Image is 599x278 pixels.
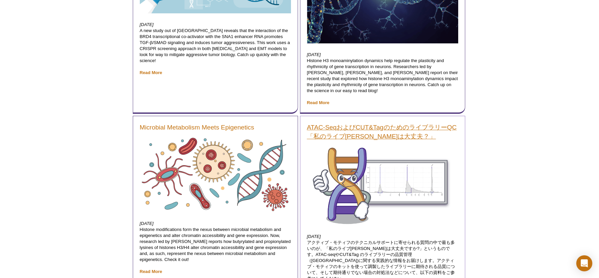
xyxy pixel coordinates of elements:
p: Histone modifications form the nexus between microbial metabolism and epigenetics and alter chrom... [140,221,291,275]
div: Open Intercom Messenger [576,255,592,271]
a: Read More [140,269,162,274]
em: [DATE] [307,52,321,57]
a: Microbial Metabolism Meets Epigenetics [140,123,254,132]
img: Library QC for ATAC-Seq and CUT&Tag [307,146,458,226]
a: ATAC-SeqおよびCUT&TagのためのライブラリーQC「私のライブ[PERSON_NAME]は大丈夫？」 [307,123,458,141]
em: [DATE] [140,221,154,226]
em: [DATE] [307,234,321,239]
a: Read More [307,100,329,105]
a: Read More [140,70,162,75]
em: [DATE] [140,22,154,27]
p: Histone H3 monoaminylation dynamics help regulate the plasticity and rhythmicity of gene transcri... [307,52,458,106]
img: Microbes [140,137,291,212]
p: A new study out of [GEOGRAPHIC_DATA] reveals that the interaction of the BRD4 transcriptional co-... [140,22,291,76]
